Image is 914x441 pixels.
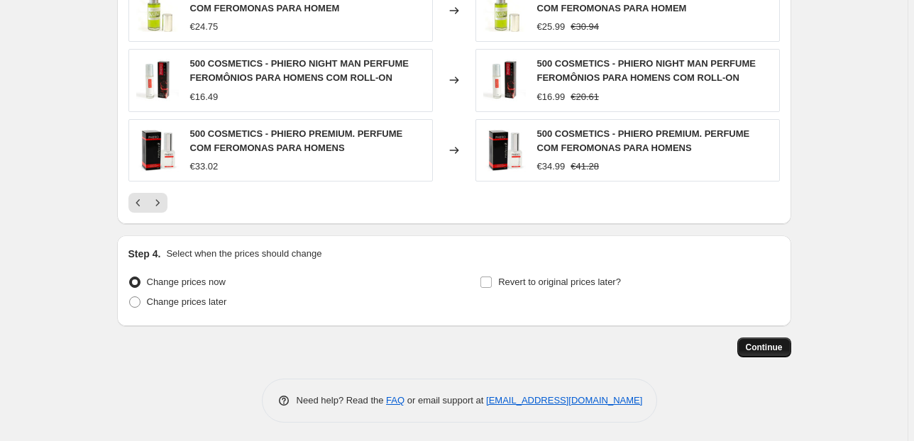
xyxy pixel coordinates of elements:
span: 500 COSMETICS - PHIERO NIGHT MAN PERFUME FEROMÔNIOS PARA HOMENS COM ROLL-ON [190,58,409,83]
span: Change prices now [147,277,226,287]
strike: €41.28 [571,160,599,174]
img: img_47848_3b82a683e3709745b23a1c2ea216f04d_1_80x.jpg [483,129,526,172]
span: Revert to original prices later? [498,277,621,287]
p: Select when the prices should change [166,247,321,261]
div: €34.99 [537,160,566,174]
span: or email support at [404,395,486,406]
img: img_124333_68a47427b6c36dfc3723b8cecf60787d_1_80x.jpg [483,59,526,101]
button: Previous [128,193,148,213]
button: Continue [737,337,791,357]
span: Need help? Read the [297,395,387,406]
button: Next [148,193,167,213]
span: Continue [746,342,783,353]
span: Change prices later [147,296,227,307]
span: 500 COSMETICS - PHIERO PREMIUM. PERFUME COM FEROMONAS PARA HOMENS [537,128,750,153]
a: FAQ [386,395,404,406]
div: €24.75 [190,20,219,34]
strike: €30.94 [571,20,599,34]
h2: Step 4. [128,247,161,261]
div: €16.99 [537,90,566,104]
nav: Pagination [128,193,167,213]
div: €25.99 [537,20,566,34]
span: 500 COSMETICS - PHIERO PREMIUM. PERFUME COM FEROMONAS PARA HOMENS [190,128,403,153]
div: €33.02 [190,160,219,174]
div: €16.49 [190,90,219,104]
img: img_124333_68a47427b6c36dfc3723b8cecf60787d_1_80x.jpg [136,59,179,101]
span: 500 COSMETICS - PHIERO NIGHT MAN PERFUME FEROMÔNIOS PARA HOMENS COM ROLL-ON [537,58,756,83]
img: img_47848_3b82a683e3709745b23a1c2ea216f04d_1_80x.jpg [136,129,179,172]
strike: €20.61 [571,90,599,104]
a: [EMAIL_ADDRESS][DOMAIN_NAME] [486,395,642,406]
